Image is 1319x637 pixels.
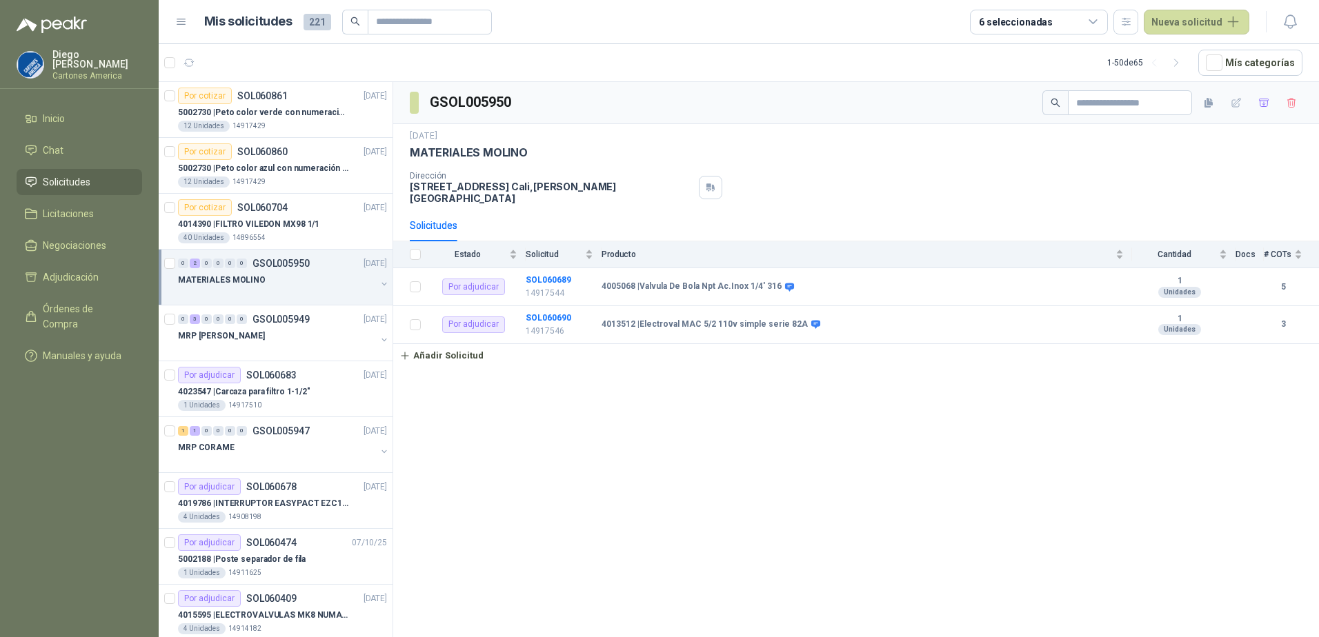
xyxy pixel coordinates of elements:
[225,259,235,268] div: 0
[178,311,390,355] a: 0 3 0 0 0 0 GSOL005949[DATE] MRP [PERSON_NAME]
[178,314,188,324] div: 0
[1264,318,1302,331] b: 3
[213,426,224,436] div: 0
[17,17,87,33] img: Logo peakr
[237,91,288,101] p: SOL060861
[178,385,310,398] p: 4023547 | Carcaza para filtro 1-1/2"
[178,590,241,607] div: Por adjudicar
[232,176,266,188] p: 14917429
[352,536,387,549] p: 07/10/25
[43,143,63,158] span: Chat
[1051,98,1060,108] span: search
[246,594,297,603] p: SOL060409
[17,264,142,290] a: Adjudicación
[178,143,232,160] div: Por cotizar
[237,259,247,268] div: 0
[364,313,387,326] p: [DATE]
[364,481,387,494] p: [DATE]
[526,250,582,259] span: Solicitud
[213,259,224,268] div: 0
[429,241,526,268] th: Estado
[228,567,261,578] p: 14911625
[178,367,241,383] div: Por adjudicar
[526,287,593,300] p: 14917544
[213,314,224,324] div: 0
[410,145,528,160] p: MATERIALES MOLINO
[225,314,235,324] div: 0
[178,259,188,268] div: 0
[178,426,188,436] div: 1
[178,497,350,510] p: 4019786 | INTERRUPTOR EASYPACT EZC100N3040C 40AMP 25K SCHNEIDER
[190,314,200,324] div: 3
[178,330,265,343] p: MRP [PERSON_NAME]
[178,534,241,551] div: Por adjudicar
[364,369,387,382] p: [DATE]
[442,316,505,333] div: Por adjudicar
[252,426,310,436] p: GSOL005947
[252,259,310,268] p: GSOL005950
[1132,250,1216,259] span: Cantidad
[201,314,212,324] div: 0
[602,281,782,292] b: 4005068 | Valvula De Bola Npt Ac.Inox 1/4' 316
[1144,10,1249,34] button: Nueva solicitud
[43,174,90,190] span: Solicitudes
[43,301,129,332] span: Órdenes de Compra
[364,145,387,159] p: [DATE]
[43,111,65,126] span: Inicio
[178,274,266,287] p: MATERIALES MOLINO
[52,50,142,69] p: Diego [PERSON_NAME]
[246,538,297,547] p: SOL060474
[178,121,230,132] div: 12 Unidades
[1264,281,1302,294] b: 5
[178,400,226,411] div: 1 Unidades
[364,425,387,438] p: [DATE]
[52,72,142,80] p: Cartones America
[430,92,513,113] h3: GSOL005950
[1132,241,1236,268] th: Cantidad
[17,232,142,259] a: Negociaciones
[304,14,331,30] span: 221
[526,313,571,323] b: SOL060690
[159,138,393,194] a: Por cotizarSOL060860[DATE] 5002730 |Peto color azul con numeración de 3 al 1512 Unidades14917429
[1158,287,1201,298] div: Unidades
[201,426,212,436] div: 0
[228,512,261,523] p: 14908198
[178,553,306,566] p: 5002188 | Poste separador de fila
[237,426,247,436] div: 0
[364,592,387,605] p: [DATE]
[246,370,297,380] p: SOL060683
[410,218,457,233] div: Solicitudes
[190,426,200,436] div: 1
[979,14,1053,30] div: 6 seleccionadas
[364,201,387,214] p: [DATE]
[1132,276,1227,287] b: 1
[232,121,266,132] p: 14917429
[237,203,288,212] p: SOL060704
[526,275,571,285] a: SOL060689
[1264,241,1319,268] th: # COTs
[429,250,506,259] span: Estado
[228,623,261,634] p: 14914182
[393,344,490,367] button: Añadir Solicitud
[17,137,142,163] a: Chat
[1158,324,1201,335] div: Unidades
[178,609,350,622] p: 4015595 | ELECTROVALVULAS MK8 NUMATICS
[178,567,226,578] div: 1 Unidades
[201,259,212,268] div: 0
[178,255,390,299] a: 0 2 0 0 0 0 GSOL005950[DATE] MATERIALES MOLINO
[252,314,310,324] p: GSOL005949
[410,130,437,143] p: [DATE]
[410,171,693,181] p: Dirección
[17,52,43,78] img: Company Logo
[178,441,235,454] p: MRP CORAME
[232,232,266,243] p: 14896554
[178,623,226,634] div: 4 Unidades
[246,482,297,492] p: SOL060678
[225,426,235,436] div: 0
[1198,50,1302,76] button: Mís categorías
[526,241,602,268] th: Solicitud
[1107,52,1187,74] div: 1 - 50 de 65
[1236,241,1264,268] th: Docs
[17,105,142,132] a: Inicio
